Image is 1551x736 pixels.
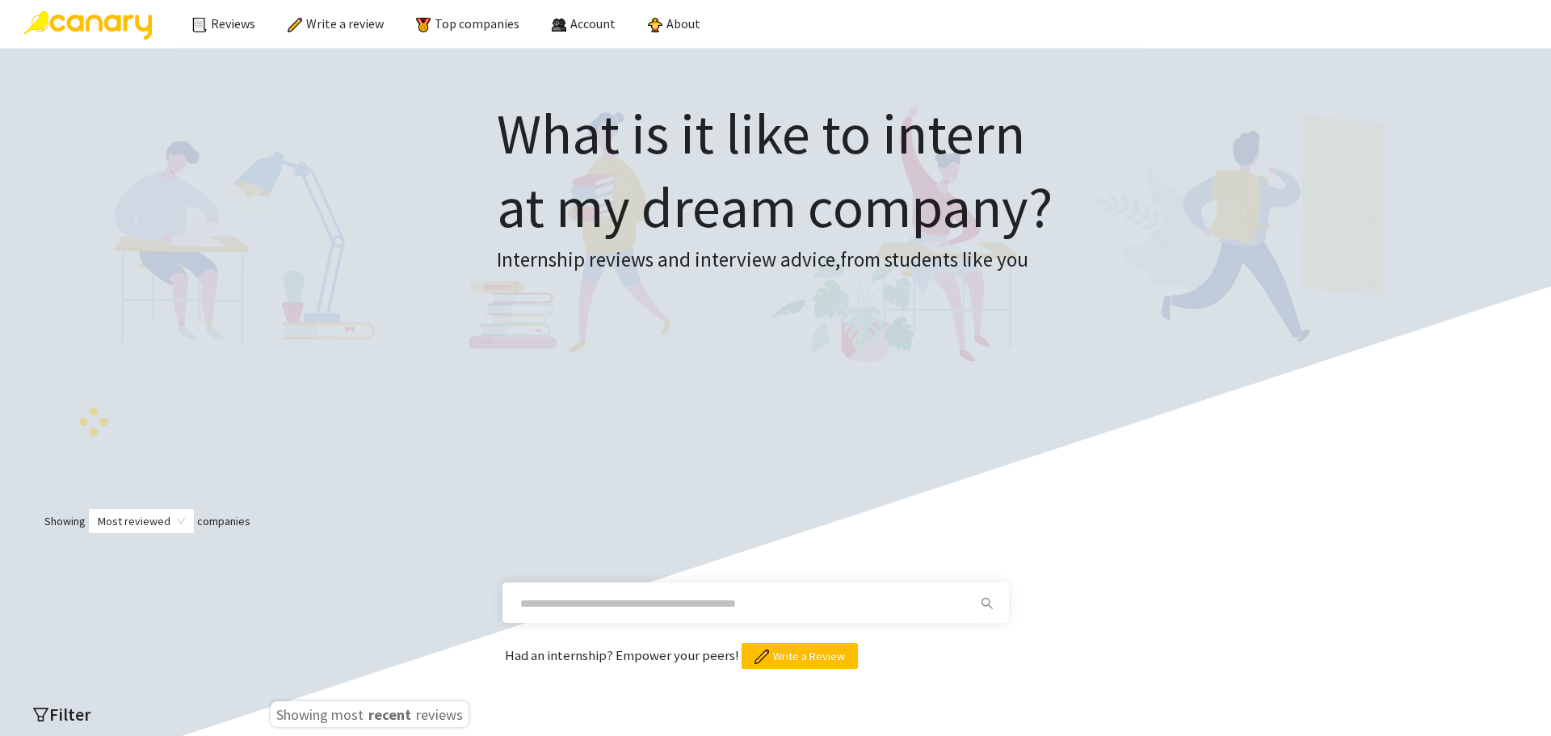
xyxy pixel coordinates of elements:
button: search [974,591,1000,616]
span: recent [367,703,413,722]
div: Showing companies [16,508,1535,534]
h2: Filter [32,701,242,728]
button: Write a Review [742,643,858,669]
img: people.png [552,18,566,32]
span: Account [570,15,616,32]
h3: Internship reviews and interview advice, from students like you [497,244,1053,276]
span: Most reviewed [98,509,185,533]
span: Write a Review [773,647,845,665]
h3: Showing most reviews [271,701,469,727]
span: filter [32,706,49,723]
span: search [975,597,999,610]
a: Reviews [192,15,255,32]
h1: What is it like to intern [497,97,1053,244]
img: Canary Logo [24,11,152,40]
span: Had an internship? Empower your peers! [505,646,742,664]
span: at my dream company? [497,171,1053,242]
a: About [648,15,700,32]
a: Top companies [416,15,519,32]
img: pencil.png [754,650,769,664]
a: Write a review [288,15,384,32]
